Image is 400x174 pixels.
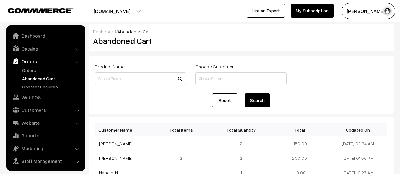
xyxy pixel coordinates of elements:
[95,63,125,70] label: Product Name
[93,29,116,34] a: Dashboard
[329,123,387,136] th: Updated On
[212,136,270,151] td: 2
[8,43,83,54] a: Catalog
[245,93,270,107] button: Search
[95,72,186,85] input: Choose Product
[8,155,83,167] a: Staff Management
[8,30,83,41] a: Dashboard
[99,155,133,161] a: [PERSON_NAME]
[153,151,212,165] td: 2
[8,104,83,116] a: Customers
[95,123,154,136] th: Customer Name
[117,29,151,34] span: Abandoned Cart
[8,92,83,103] a: WebPOS
[8,56,83,67] a: Orders
[8,8,74,13] img: COMMMERCE
[8,6,63,14] a: COMMMERCE
[212,123,270,136] th: Total Quantity
[93,36,185,46] h2: Abandoned Cart
[195,63,234,70] label: Choose Customer
[270,123,329,136] th: Total
[71,3,152,19] button: [DOMAIN_NAME]
[383,6,392,16] img: user
[93,28,389,35] div: /
[212,93,237,107] a: Reset
[270,136,329,151] td: 1150.00
[21,75,83,82] a: Abandoned Cart
[247,4,285,18] a: Hire an Expert
[153,123,212,136] th: Total Items
[329,151,387,165] td: [DATE] 01:56 PM
[212,151,270,165] td: 2
[99,141,133,146] a: [PERSON_NAME]
[8,143,83,154] a: Marketing
[195,72,286,85] input: Choose Customer
[342,3,395,19] button: [PERSON_NAME]
[21,83,83,90] a: Contact Enquires
[329,136,387,151] td: [DATE] 09:34 AM
[8,117,83,129] a: Website
[291,4,334,18] a: My Subscription
[8,130,83,141] a: Reports
[270,151,329,165] td: 200.00
[153,136,212,151] td: 1
[21,67,83,74] a: Orders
